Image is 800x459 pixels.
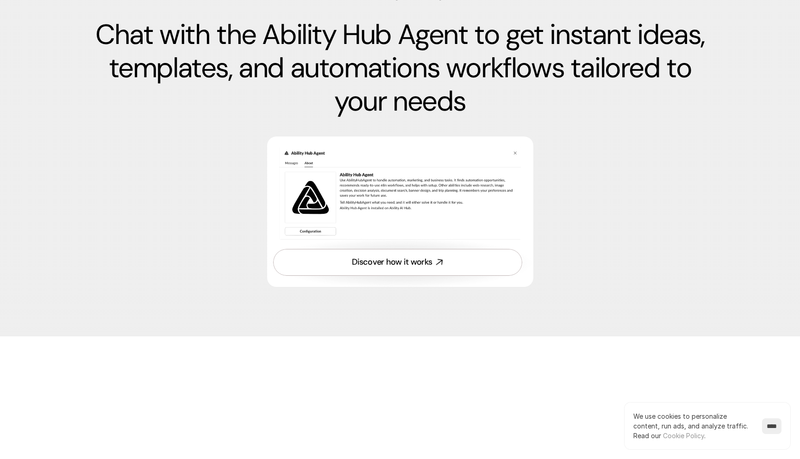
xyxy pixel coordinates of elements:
[94,18,706,118] h2: Chat with the Ability Hub Agent to get instant ideas, templates, and automations workflows tailor...
[273,249,522,275] a: Discover how it works
[633,432,706,440] span: Read our .
[352,256,432,268] div: Discover how it works
[663,432,704,440] a: Cookie Policy
[633,411,753,440] p: We use cookies to personalize content, run ads, and analyze traffic.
